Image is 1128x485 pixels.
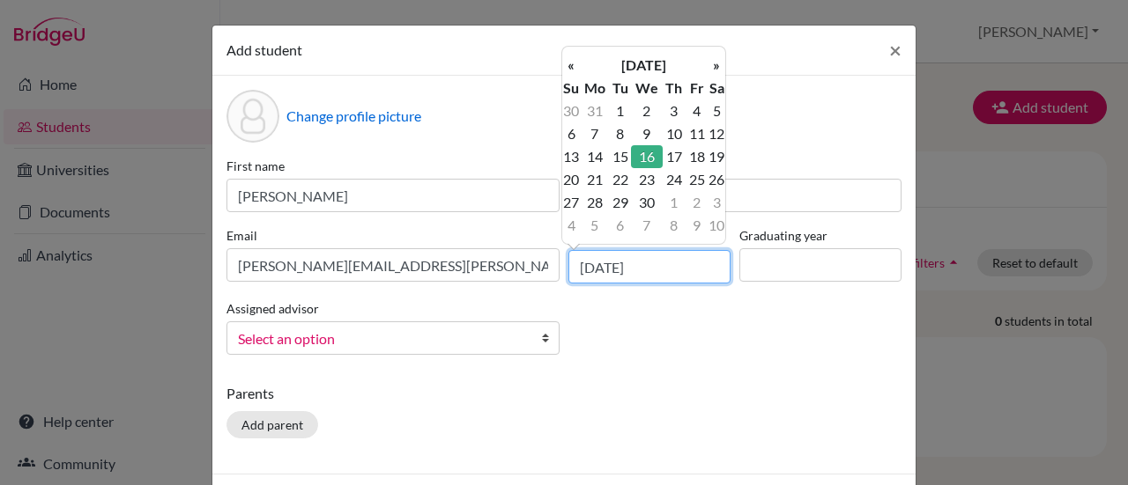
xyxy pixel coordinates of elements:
[686,99,708,122] td: 4
[663,122,686,145] td: 10
[708,214,725,237] td: 10
[226,157,560,175] label: First name
[686,214,708,237] td: 9
[580,54,708,77] th: [DATE]
[663,145,686,168] td: 17
[562,145,580,168] td: 13
[631,99,662,122] td: 2
[568,250,731,283] input: dd/mm/yyyy
[686,168,708,191] td: 25
[708,54,725,77] th: »
[708,191,725,214] td: 3
[708,122,725,145] td: 12
[562,77,580,99] th: Su
[226,411,318,438] button: Add parent
[226,41,302,58] span: Add student
[580,191,609,214] td: 28
[631,168,662,191] td: 23
[580,214,609,237] td: 5
[663,168,686,191] td: 24
[609,77,631,99] th: Tu
[708,168,725,191] td: 26
[631,191,662,214] td: 30
[631,145,662,168] td: 16
[226,226,560,245] label: Email
[708,77,725,99] th: Sa
[562,122,580,145] td: 6
[562,99,580,122] td: 30
[226,90,279,143] div: Profile picture
[663,77,686,99] th: Th
[562,191,580,214] td: 27
[686,122,708,145] td: 11
[580,122,609,145] td: 7
[663,99,686,122] td: 3
[686,77,708,99] th: Fr
[609,99,631,122] td: 1
[580,168,609,191] td: 21
[708,99,725,122] td: 5
[226,299,319,318] label: Assigned advisor
[609,122,631,145] td: 8
[663,191,686,214] td: 1
[686,191,708,214] td: 2
[580,77,609,99] th: Mo
[631,122,662,145] td: 9
[562,168,580,191] td: 20
[631,77,662,99] th: We
[663,214,686,237] td: 8
[875,26,916,75] button: Close
[609,214,631,237] td: 6
[226,383,902,404] p: Parents
[686,145,708,168] td: 18
[580,145,609,168] td: 14
[580,99,609,122] td: 31
[739,226,902,245] label: Graduating year
[562,54,580,77] th: «
[889,37,902,62] span: ×
[708,145,725,168] td: 19
[609,145,631,168] td: 15
[238,327,525,350] span: Select an option
[609,191,631,214] td: 29
[562,214,580,237] td: 4
[631,214,662,237] td: 7
[609,168,631,191] td: 22
[568,157,902,175] label: Surname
